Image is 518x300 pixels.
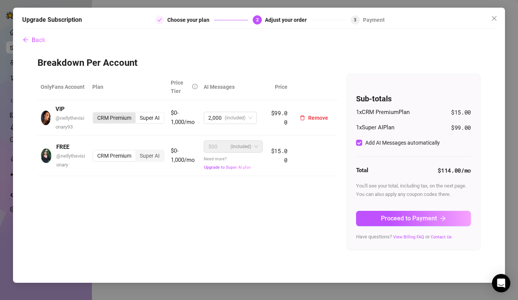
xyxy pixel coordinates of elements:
span: info-circle [192,84,198,89]
span: $99.00 [271,109,288,126]
span: delete [300,115,305,121]
span: 500 [208,141,217,152]
span: $99.00 [451,123,471,132]
div: Open Intercom Messenger [492,274,510,292]
th: OnlyFans Account [38,74,89,100]
th: Plan [89,74,168,100]
span: Close [488,15,500,21]
span: check [157,18,162,22]
a: View Billing FAQ [393,235,424,240]
div: segmented control [92,112,165,124]
span: Remove [308,115,328,121]
span: $15.00 [271,147,288,164]
span: Price Tier [171,80,183,94]
span: (included) [225,112,245,124]
div: CRM Premium [93,112,136,123]
h3: Breakdown Per Account [38,57,480,69]
span: Need more? [204,157,252,170]
button: Remove [294,112,334,124]
span: arrow-left [23,37,29,43]
span: 1 x CRM Premium Plan [356,108,410,117]
strong: FREE [56,143,69,150]
button: Back [22,33,46,48]
strong: VIP [56,106,65,112]
div: Super AI [136,112,164,123]
strong: $114.00 /mo [438,166,471,174]
th: AI Messages [201,74,265,100]
h5: Upgrade Subscription [22,15,82,24]
div: Choose your plan [167,15,214,24]
th: Price [266,74,291,100]
div: CRM Premium [93,150,136,161]
span: $15.00 [451,108,471,117]
span: Upgrade to Super AI plan [204,165,251,170]
div: Super AI [136,150,164,161]
span: You'll see your total, including tax, on the next page. You can also apply any coupon codes there. [356,183,466,197]
h4: Sub-totals [356,93,471,104]
span: Back [32,36,45,44]
div: Payment [363,15,385,24]
span: $0-1,000/mo [171,147,195,163]
span: 2,000 [208,112,222,124]
button: Close [488,12,500,24]
span: close [491,15,497,21]
span: 1 x Super AI Plan [356,123,394,132]
img: avatar.jpg [41,148,52,163]
a: Contact Us [431,235,452,240]
span: 3 [354,17,356,23]
span: @ nellythevisionary93 [56,115,84,129]
span: Proceed to Payment [381,215,437,222]
span: 2 [256,17,259,23]
span: arrow-right [440,215,446,222]
div: Add AI Messages automatically [365,139,440,147]
span: (included) [230,141,251,152]
button: Proceed to Paymentarrow-right [356,211,471,226]
span: $0-1,000/mo [171,109,195,126]
div: Adjust your order [265,15,311,24]
button: Upgrade to Super AI plan [204,165,252,170]
strong: Total [356,167,368,174]
span: @ nellythevisionary [56,153,85,167]
span: Have questions? or [356,234,452,240]
div: segmented control [92,150,165,162]
img: avatar.jpg [41,111,51,125]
